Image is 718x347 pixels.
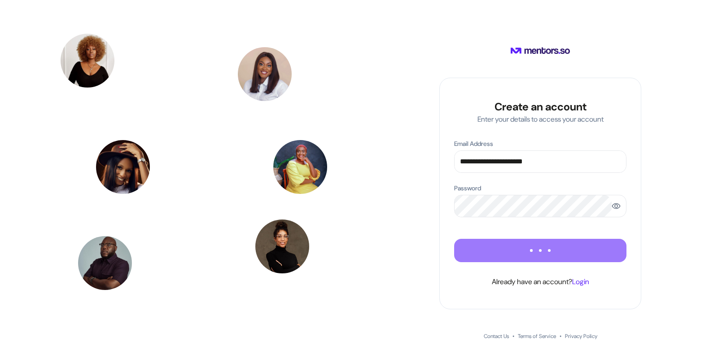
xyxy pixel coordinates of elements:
span: • [512,333,514,340]
p: Password [454,184,481,193]
p: Already have an account? [492,277,589,287]
span: • [560,333,561,340]
img: Dr. Pamela [273,140,327,194]
a: Login [572,277,589,286]
p: Enter your details to access your account [477,114,604,125]
a: Terms of Service [518,333,556,340]
h4: Create an account [495,100,587,114]
img: Oyinkansola [96,140,150,194]
input: Email Address [455,151,626,172]
img: Tyomi [61,34,114,88]
img: Bizzle [78,236,132,290]
p: Email Address [454,139,493,149]
a: Contact Us [484,333,509,340]
img: Grace [238,47,292,101]
a: Privacy Policy [565,333,597,340]
input: Password [455,195,612,217]
img: Maya [255,220,309,273]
